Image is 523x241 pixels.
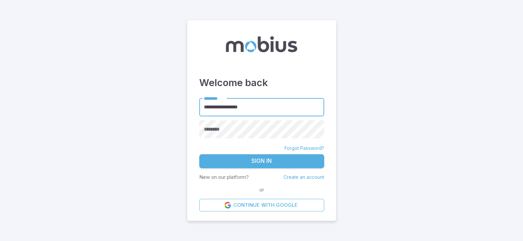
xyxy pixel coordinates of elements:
[258,186,266,193] span: or
[199,154,324,168] button: Sign In
[199,75,324,90] h3: Welcome back
[285,145,324,152] a: Forgot Password?
[284,174,324,180] a: Create an account
[199,174,249,181] p: New on our platform?
[199,199,324,211] a: Continue with Google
